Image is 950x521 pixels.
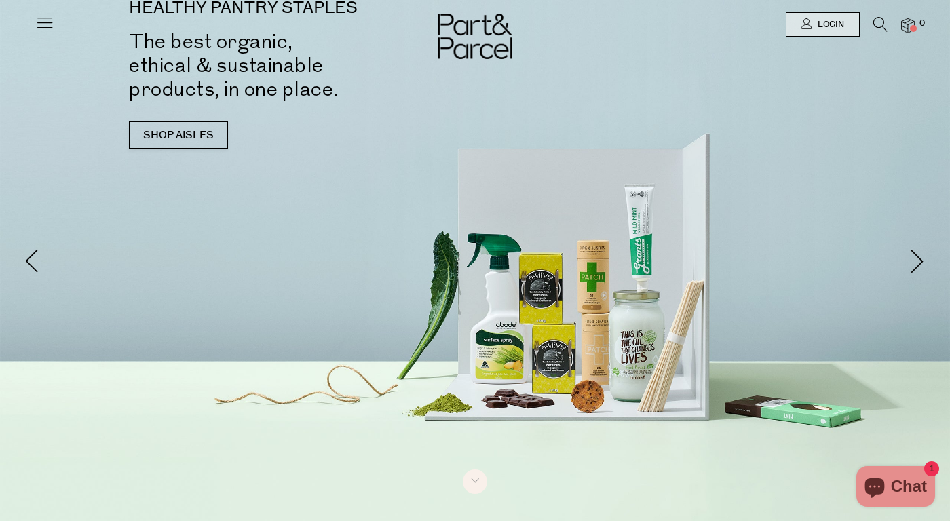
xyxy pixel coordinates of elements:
[786,12,860,37] a: Login
[901,18,915,33] a: 0
[438,14,512,59] img: Part&Parcel
[129,121,228,149] a: SHOP AISLES
[852,466,939,510] inbox-online-store-chat: Shopify online store chat
[916,18,928,30] span: 0
[129,30,495,101] h2: The best organic, ethical & sustainable products, in one place.
[814,19,844,31] span: Login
